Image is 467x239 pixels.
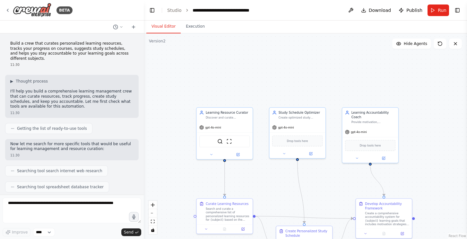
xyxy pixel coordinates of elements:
[222,162,227,196] g: Edge from f17e6b36-b4d9-438b-a3aa-c12b5b397580 to 237157c0-b442-471e-9c7c-9680979e4530
[279,116,323,119] div: Create optimized study schedules for {subject} based on {available_time_per_week} hours weekly, c...
[278,126,294,129] span: gpt-4o-mini
[146,20,181,33] button: Visual Editor
[285,229,330,238] div: Create Personalized Study Schedule
[149,209,157,217] button: zoom out
[10,79,13,84] span: ▶
[369,7,391,13] span: Download
[110,23,126,31] button: Switch to previous chat
[287,139,308,143] span: Drop tools here
[149,39,166,44] div: Version 2
[217,139,223,144] img: SerperDevTool
[17,184,104,190] span: Searching tool spreadsheet database tracker
[355,198,412,239] div: Develop Accountability FrameworkCreate a comprehensive accountability system for {subject} learni...
[10,111,134,115] div: 11:30
[453,6,462,15] button: Show right sidebar
[351,120,396,124] div: Provide motivation, accountability, and personalized coaching for {subject} learning goals, creat...
[206,111,250,115] div: Learning Resource Curator
[121,228,141,236] button: Send
[56,6,73,14] div: BETA
[394,231,410,236] button: Open in side panel
[449,234,466,238] a: React Flow attribution
[392,39,431,49] button: Hide Agents
[149,217,157,226] button: fit view
[206,207,250,221] div: Search and curate a comprehensive list of personalized learning resources for {subject} based on ...
[181,20,210,33] button: Execution
[365,201,409,210] div: Develop Accountability Framework
[295,161,307,223] g: Edge from 11938fea-c796-413b-8076-001a33b33314 to be74508f-90e5-4f2f-8508-4f73591d00d1
[17,168,102,173] span: Searching tool search internet web research
[149,201,157,234] div: React Flow controls
[10,62,134,67] div: 11:30
[360,143,381,148] span: Drop tools here
[149,201,157,209] button: zoom in
[206,116,250,119] div: Discover and curate personalized learning resources for {subject} based on {learning_level} and {...
[196,198,253,234] div: Curate Learning ResourcesSearch and curate a comprehensive list of personalized learning resource...
[205,126,221,129] span: gpt-4o-mini
[351,130,367,134] span: gpt-4o-mini
[226,139,232,144] img: ScrapeWebsiteTool
[215,226,234,232] button: No output available
[167,7,249,13] nav: breadcrumb
[298,151,324,156] button: Open in side panel
[167,8,182,13] a: Studio
[351,111,396,119] div: Learning Accountability Coach
[3,228,30,236] button: Improve
[124,230,134,235] span: Send
[206,201,248,206] div: Curate Learning Resources
[13,3,51,17] img: Logo
[279,111,323,115] div: Study Schedule Optimizer
[16,79,48,84] span: Thought process
[342,107,399,163] div: Learning Accountability CoachProvide motivation, accountability, and personalized coaching for {s...
[255,214,353,221] g: Edge from 237157c0-b442-471e-9c7c-9680979e4530 to 3622a756-7c44-4efe-a694-cae1b52e3126
[10,89,134,109] p: I'll help you build a comprehensive learning management crew that can curate resources, track pro...
[365,212,409,226] div: Create a comprehensive accountability system for {subject} learning goals that includes motivatio...
[225,152,251,157] button: Open in side panel
[438,7,446,13] span: Run
[12,230,28,235] span: Improve
[129,212,139,222] button: Click to speak your automation idea
[17,126,87,131] span: Getting the list of ready-to-use tools
[128,23,139,31] button: Start a new chat
[269,107,326,159] div: Study Schedule OptimizerCreate optimized study schedules for {subject} based on {available_time_p...
[148,6,157,15] button: Hide left sidebar
[196,107,253,160] div: Learning Resource CuratorDiscover and curate personalized learning resources for {subject} based ...
[396,4,425,16] button: Publish
[235,226,251,232] button: Open in side panel
[428,4,449,16] button: Run
[10,142,134,152] p: Now let me search for more specific tools that would be useful for learning management and resour...
[374,231,393,236] button: No output available
[404,41,427,46] span: Hide Agents
[359,4,394,16] button: Download
[10,41,134,61] p: Build a crew that curates personalized learning resources, tracks your progress on courses, sugge...
[10,79,48,84] button: ▶Thought process
[368,165,386,196] g: Edge from d8d66ec0-32a6-4a74-8386-62fd9091c956 to 3622a756-7c44-4efe-a694-cae1b52e3126
[10,153,134,158] div: 11:30
[149,226,157,234] button: toggle interactivity
[406,7,422,13] span: Publish
[371,155,396,161] button: Open in side panel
